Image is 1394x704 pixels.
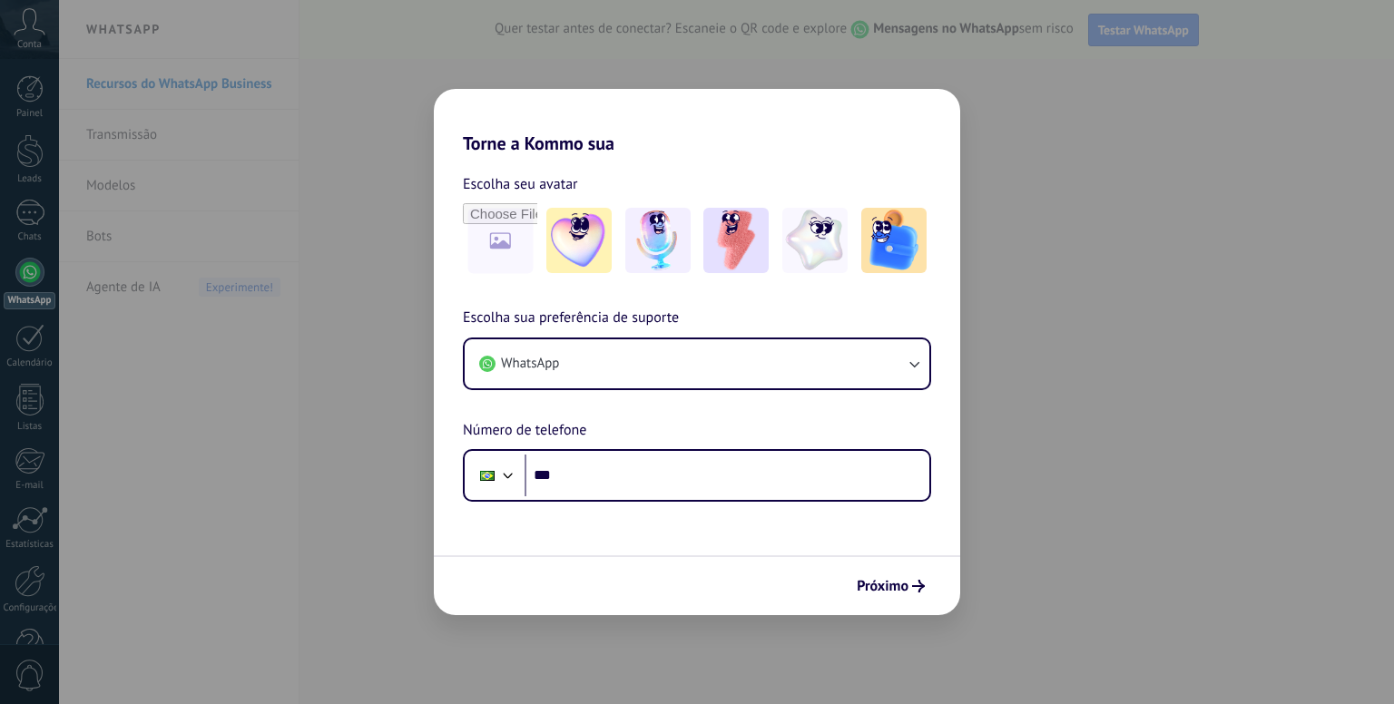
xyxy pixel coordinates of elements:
button: WhatsApp [465,339,929,388]
img: -1.jpeg [546,208,612,273]
span: WhatsApp [501,355,559,373]
span: Escolha sua preferência de suporte [463,307,679,330]
img: -3.jpeg [703,208,769,273]
img: -4.jpeg [782,208,848,273]
h2: Torne a Kommo sua [434,89,960,154]
span: Escolha seu avatar [463,172,578,196]
span: Próximo [857,580,908,592]
img: -5.jpeg [861,208,927,273]
button: Próximo [849,571,933,601]
div: Brazil: + 55 [470,456,505,494]
span: Número de telefone [463,419,586,443]
img: -2.jpeg [625,208,691,273]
